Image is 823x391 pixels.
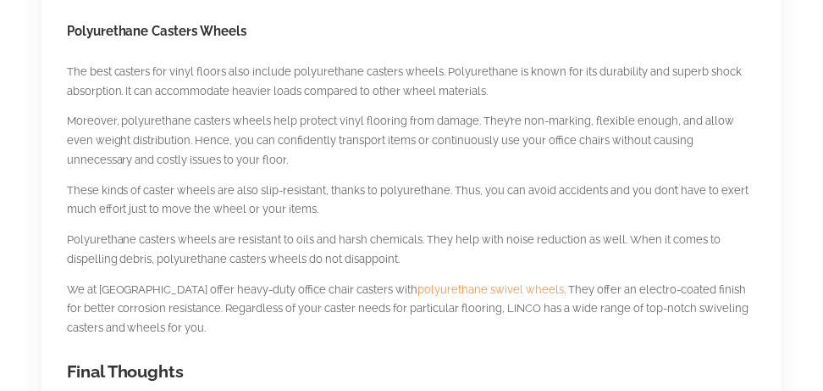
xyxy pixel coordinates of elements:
[67,63,757,102] p: The best casters for vinyl floors also include polyurethane casters wheels. Polyurethane is known...
[67,112,757,170] p: Moreover, polyurethane casters wheels help protect vinyl flooring from damage. They’re non-markin...
[67,182,757,221] p: These kinds of caster wheels are also slip-resistant, thanks to polyurethane. Thus, you can avoid...
[67,360,757,384] h2: Final Thoughts
[67,231,757,270] p: Polyurethane casters wheels are resistant to oils and harsh chemicals. They help with noise reduc...
[418,283,565,296] a: polyurethane swivel wheels
[67,281,757,338] p: We at [GEOGRAPHIC_DATA] offer heavy-duty office chair casters with . They offer an electro-coated...
[67,23,757,42] h3: Polyurethane Casters Wheels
